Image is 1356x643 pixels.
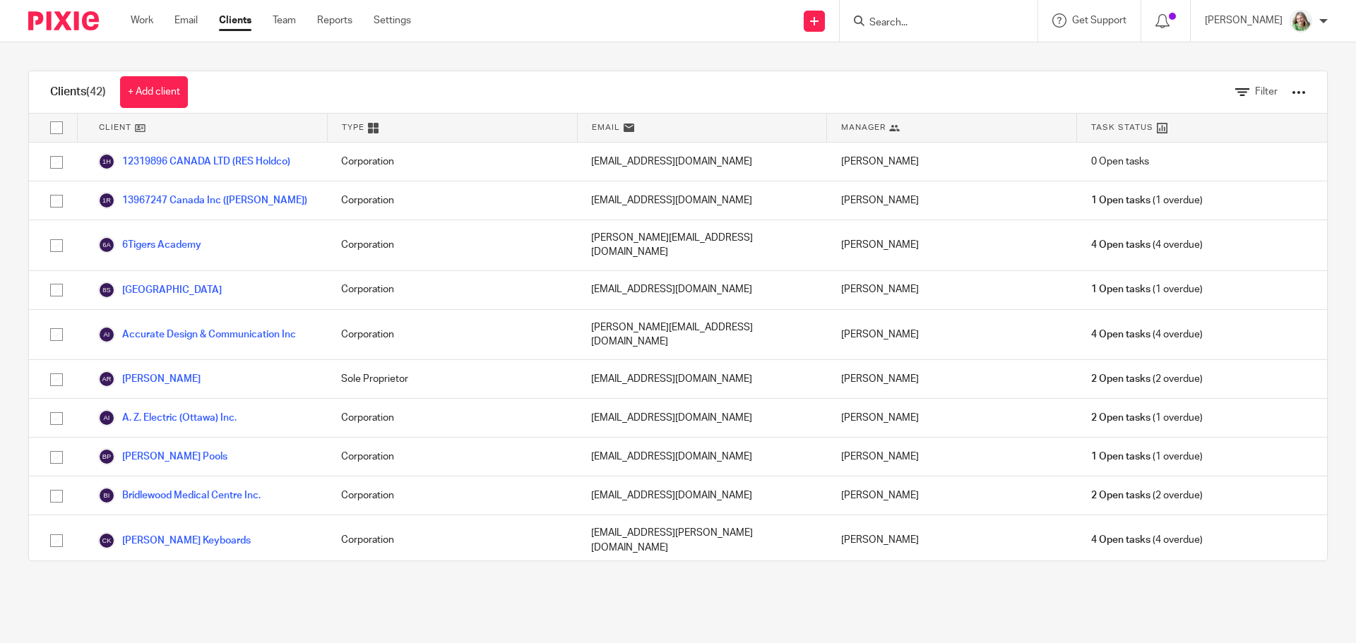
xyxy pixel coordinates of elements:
div: [EMAIL_ADDRESS][DOMAIN_NAME] [577,181,827,220]
a: Work [131,13,153,28]
a: Reports [317,13,352,28]
div: [PERSON_NAME] [827,181,1077,220]
span: 2 Open tasks [1091,372,1150,386]
div: Corporation [327,438,577,476]
a: [PERSON_NAME] Keyboards [98,532,251,549]
div: Corporation [327,310,577,360]
span: Manager [841,121,886,133]
span: (1 overdue) [1091,193,1203,208]
a: Settings [374,13,411,28]
span: Get Support [1072,16,1126,25]
span: 1 Open tasks [1091,450,1150,464]
a: A. Z. Electric (Ottawa) Inc. [98,409,237,426]
span: (2 overdue) [1091,488,1203,503]
a: + Add client [120,76,188,108]
div: Corporation [327,181,577,220]
div: [PERSON_NAME] [827,220,1077,270]
a: Accurate Design & Communication Inc [98,326,296,343]
a: Clients [219,13,251,28]
div: Corporation [327,271,577,309]
input: Search [868,17,995,30]
a: [GEOGRAPHIC_DATA] [98,282,222,299]
img: svg%3E [98,532,115,549]
a: Bridlewood Medical Centre Inc. [98,487,261,504]
div: [PERSON_NAME] [827,271,1077,309]
span: 1 Open tasks [1091,193,1150,208]
div: [PERSON_NAME] [827,360,1077,398]
img: svg%3E [98,371,115,387]
div: Corporation [327,143,577,181]
span: (4 overdue) [1091,238,1203,252]
span: Task Status [1091,121,1153,133]
img: svg%3E [98,487,115,504]
span: (1 overdue) [1091,450,1203,464]
span: 2 Open tasks [1091,488,1150,503]
img: svg%3E [98,409,115,426]
div: [PERSON_NAME][EMAIL_ADDRESS][DOMAIN_NAME] [577,220,827,270]
div: [PERSON_NAME] [827,515,1077,565]
div: Corporation [327,515,577,565]
a: [PERSON_NAME] [98,371,201,387]
h1: Clients [50,85,106,100]
div: [EMAIL_ADDRESS][DOMAIN_NAME] [577,399,827,437]
span: (2 overdue) [1091,372,1203,386]
img: Pixie [28,11,99,30]
span: (42) [86,86,106,97]
p: [PERSON_NAME] [1205,13,1283,28]
a: 13967247 Canada Inc ([PERSON_NAME]) [98,192,307,209]
a: Email [174,13,198,28]
span: 4 Open tasks [1091,327,1150,342]
span: (4 overdue) [1091,533,1203,547]
div: [PERSON_NAME] [827,399,1077,437]
div: Corporation [327,220,577,270]
div: [PERSON_NAME] [827,476,1077,515]
div: [EMAIL_ADDRESS][DOMAIN_NAME] [577,271,827,309]
span: Client [99,121,131,133]
a: 12319896 CANADA LTD (RES Holdco) [98,153,290,170]
img: svg%3E [98,192,115,209]
div: [PERSON_NAME] [827,143,1077,181]
div: [PERSON_NAME] [827,438,1077,476]
div: [EMAIL_ADDRESS][DOMAIN_NAME] [577,438,827,476]
img: svg%3E [98,236,115,253]
img: svg%3E [98,326,115,343]
span: (1 overdue) [1091,411,1203,425]
a: 6Tigers Academy [98,236,201,253]
span: 4 Open tasks [1091,238,1150,252]
div: [EMAIL_ADDRESS][DOMAIN_NAME] [577,143,827,181]
a: Team [273,13,296,28]
img: svg%3E [98,448,115,465]
div: [EMAIL_ADDRESS][PERSON_NAME][DOMAIN_NAME] [577,515,827,565]
div: [PERSON_NAME] [827,310,1077,360]
img: KC%20Photo.jpg [1290,10,1312,32]
div: Sole Proprietor [327,360,577,398]
div: Corporation [327,399,577,437]
span: (4 overdue) [1091,327,1203,342]
span: Filter [1255,87,1278,97]
span: (1 overdue) [1091,282,1203,296]
div: Corporation [327,476,577,515]
span: 4 Open tasks [1091,533,1150,547]
span: Email [592,121,620,133]
img: svg%3E [98,282,115,299]
input: Select all [43,114,70,141]
img: svg%3E [98,153,115,170]
span: Type [342,121,364,133]
div: [EMAIL_ADDRESS][DOMAIN_NAME] [577,360,827,398]
span: 0 Open tasks [1091,155,1149,169]
div: [PERSON_NAME][EMAIL_ADDRESS][DOMAIN_NAME] [577,310,827,360]
a: [PERSON_NAME] Pools [98,448,227,465]
span: 1 Open tasks [1091,282,1150,296]
span: 2 Open tasks [1091,411,1150,425]
div: [EMAIL_ADDRESS][DOMAIN_NAME] [577,476,827,515]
